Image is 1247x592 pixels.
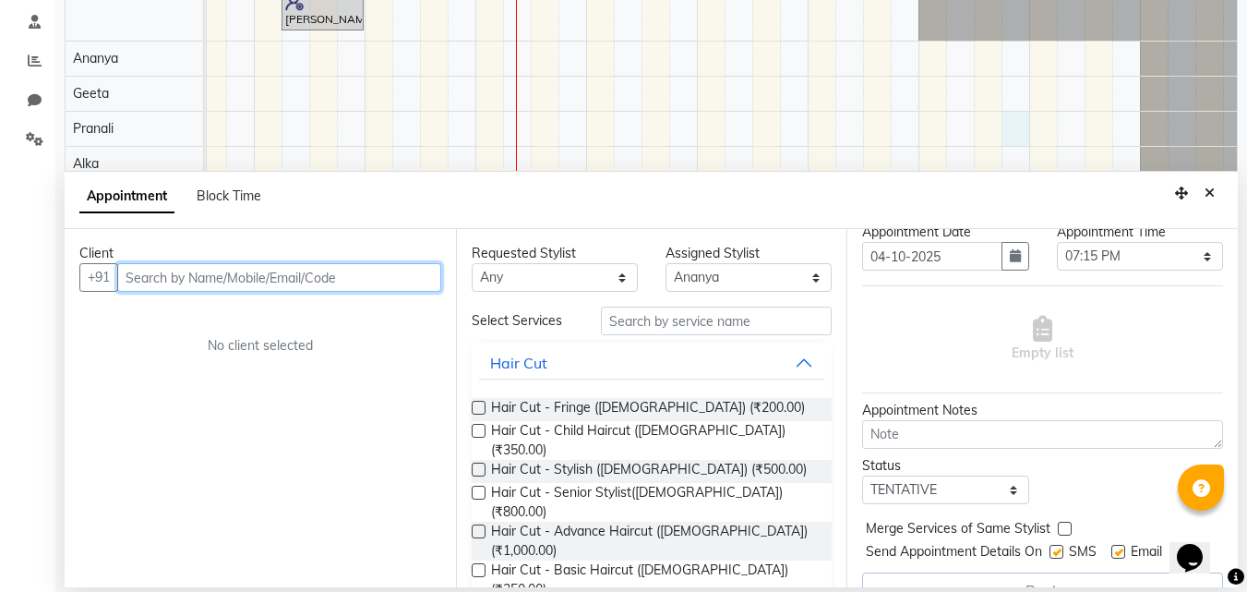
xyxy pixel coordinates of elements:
[79,263,118,292] button: +91
[73,155,99,172] span: Alka
[124,336,397,356] div: No client selected
[601,307,832,335] input: Search by service name
[458,311,587,331] div: Select Services
[1057,223,1223,242] div: Appointment Time
[862,401,1223,420] div: Appointment Notes
[1131,542,1162,565] span: Email
[862,242,1001,271] input: yyyy-mm-dd
[73,120,114,137] span: Pranali
[73,50,118,66] span: Ananya
[1069,542,1097,565] span: SMS
[479,346,825,380] button: Hair Cut
[491,398,805,421] span: Hair Cut - Fringe ([DEMOGRAPHIC_DATA]) (₹200.00)
[73,85,109,102] span: Geeta
[491,522,818,561] span: Hair Cut - Advance Haircut ([DEMOGRAPHIC_DATA]) (₹1,000.00)
[491,483,818,522] span: Hair Cut - Senior Stylist([DEMOGRAPHIC_DATA]) (₹800.00)
[79,244,441,263] div: Client
[1169,518,1229,574] iframe: chat widget
[866,542,1042,565] span: Send Appointment Details On
[491,421,818,460] span: Hair Cut - Child Haircut ([DEMOGRAPHIC_DATA]) (₹350.00)
[866,519,1050,542] span: Merge Services of Same Stylist
[472,244,638,263] div: Requested Stylist
[665,244,832,263] div: Assigned Stylist
[117,263,441,292] input: Search by Name/Mobile/Email/Code
[862,223,1028,242] div: Appointment Date
[491,460,807,483] span: Hair Cut - Stylish ([DEMOGRAPHIC_DATA]) (₹500.00)
[862,456,1028,476] div: Status
[490,352,547,374] div: Hair Cut
[1012,316,1073,363] span: Empty list
[197,187,261,204] span: Block Time
[79,180,174,213] span: Appointment
[1196,179,1223,208] button: Close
